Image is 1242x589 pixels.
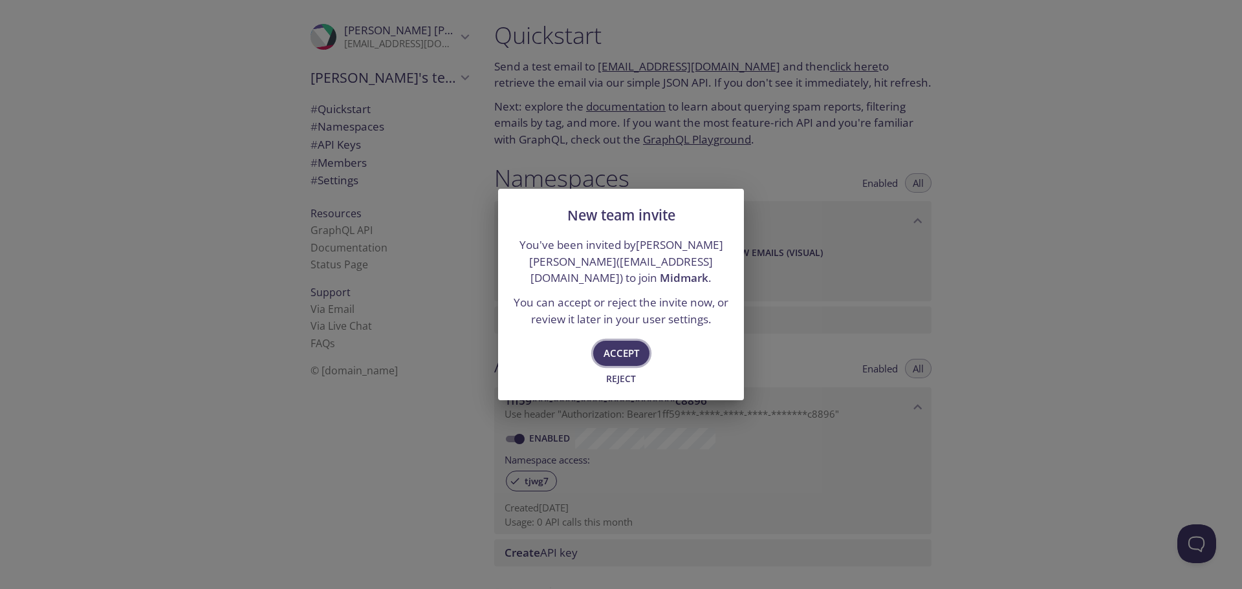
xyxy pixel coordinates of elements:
[514,237,728,286] p: You've been invited by [PERSON_NAME] [PERSON_NAME] ( ) to join .
[604,371,638,387] span: Reject
[604,345,639,361] span: Accept
[530,254,713,286] a: [EMAIL_ADDRESS][DOMAIN_NAME]
[660,270,708,285] span: Midmark
[593,341,649,365] button: Accept
[600,369,642,389] button: Reject
[567,206,675,224] span: New team invite
[514,294,728,327] p: You can accept or reject the invite now, or review it later in your user settings.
